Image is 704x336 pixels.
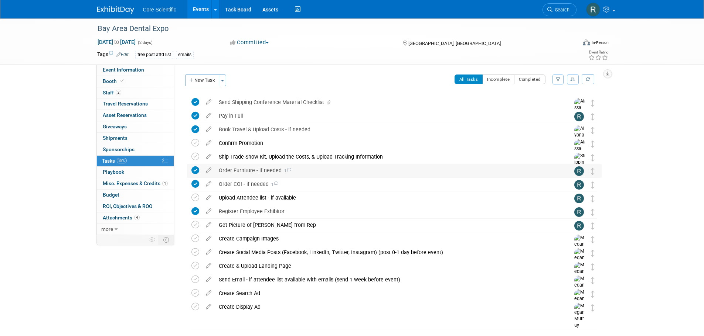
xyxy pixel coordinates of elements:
[185,75,219,86] button: New Task
[97,6,134,14] img: ExhibitDay
[202,167,215,174] a: edit
[202,112,215,119] a: edit
[116,90,121,95] span: 2
[215,205,560,218] div: Register Employee Exhibitor
[97,156,174,167] a: Tasks38%
[97,121,174,132] a: Giveaways
[137,40,153,45] span: (2 days)
[215,273,560,286] div: Send Email - if attendee list available with emails (send 1 week before event)
[582,75,594,84] a: Refresh
[574,139,585,165] img: Alissa Schlosser
[162,181,168,186] span: 1
[97,178,174,189] a: Misc. Expenses & Credits1
[215,150,560,163] div: Ship Trade Show Kit, Upload the Costs, & Upload Tracking Information
[482,75,514,84] button: Incomplete
[103,90,121,96] span: Staff
[574,303,585,329] img: Megan Murray
[117,158,127,163] span: 38%
[591,168,595,175] i: Move task
[202,304,215,310] a: edit
[97,110,174,121] a: Asset Reservations
[591,40,609,45] div: In-Person
[97,98,174,110] a: Travel Reservations
[583,39,590,45] img: Format-Inperson.png
[574,248,585,274] img: Megan Murray
[202,249,215,256] a: edit
[574,289,585,315] img: Megan Murray
[574,207,584,217] img: Rachel Wolff
[591,222,595,229] i: Move task
[215,191,560,204] div: Upload Attendee list - if available
[97,87,174,98] a: Staff2
[574,153,585,185] img: Shipping Team
[102,158,127,164] span: Tasks
[588,51,608,54] div: Event Rating
[586,3,600,17] img: Rachel Wolff
[215,96,560,108] div: Send Shipping Conference Material Checklist
[574,180,584,190] img: Rachel Wolff
[176,51,194,59] div: emails
[202,140,215,146] a: edit
[591,195,595,202] i: Move task
[95,22,565,35] div: Bay Area Dental Expo
[574,98,585,124] img: Alissa Schlosser
[202,222,215,228] a: edit
[116,52,129,57] a: Edit
[202,235,215,242] a: edit
[574,262,585,288] img: Megan Murray
[591,127,595,134] i: Move task
[135,51,173,59] div: free post attd list
[97,201,174,212] a: ROI, Objectives & ROO
[591,154,595,161] i: Move task
[574,112,584,121] img: Rachel Wolff
[514,75,545,84] button: Completed
[103,67,144,73] span: Event Information
[591,181,595,188] i: Move task
[282,169,291,173] span: 1
[202,276,215,283] a: edit
[215,178,560,190] div: Order COI - if needed
[97,51,129,59] td: Tags
[202,290,215,297] a: edit
[97,190,174,201] a: Budget
[215,260,560,272] div: Create & Upload Landing Page
[269,182,278,187] span: 1
[103,124,127,129] span: Giveaways
[591,141,595,148] i: Move task
[146,235,159,245] td: Personalize Event Tab Strip
[215,219,560,231] div: Get Picture of [PERSON_NAME] from Rep
[533,38,609,49] div: Event Format
[103,203,152,209] span: ROI, Objectives & ROO
[228,39,272,46] button: Committed
[202,126,215,133] a: edit
[215,287,560,299] div: Create Search Ad
[574,125,585,158] img: Alyona Yurchenko
[215,232,560,245] div: Create Campaign Images
[103,180,168,186] span: Misc. Expenses & Credits
[113,39,120,45] span: to
[97,133,174,144] a: Shipments
[103,146,135,152] span: Sponsorships
[574,166,584,176] img: Rachel Wolff
[574,276,585,302] img: Megan Murray
[574,221,584,231] img: Rachel Wolff
[591,209,595,216] i: Move task
[103,192,119,198] span: Budget
[97,65,174,76] a: Event Information
[97,167,174,178] a: Playbook
[97,39,136,45] span: [DATE] [DATE]
[143,7,176,13] span: Core Scientific
[591,263,595,270] i: Move task
[202,153,215,160] a: edit
[215,110,560,122] div: Pay in Full
[215,164,560,177] div: Order Furniture - if needed
[202,181,215,187] a: edit
[215,123,560,136] div: Book Travel & Upload Costs - if needed
[543,3,577,16] a: Search
[574,235,585,261] img: Megan Murray
[591,250,595,257] i: Move task
[97,144,174,155] a: Sponsorships
[591,100,595,107] i: Move task
[202,208,215,215] a: edit
[591,277,595,284] i: Move task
